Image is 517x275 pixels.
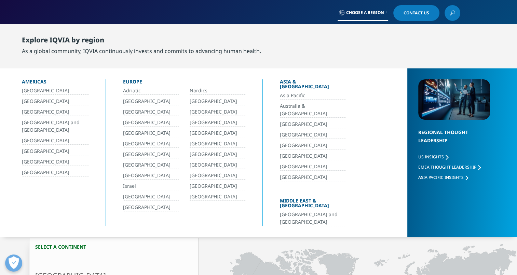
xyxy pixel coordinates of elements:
[418,128,490,153] div: Regional Thought Leadership
[123,150,179,158] a: [GEOGRAPHIC_DATA]
[123,161,179,169] a: [GEOGRAPHIC_DATA]
[22,47,261,55] div: As a global community, IQVIA continuously invests and commits to advancing human health.
[190,140,245,148] a: [GEOGRAPHIC_DATA]
[280,152,345,160] a: [GEOGRAPHIC_DATA]
[280,211,345,226] a: [GEOGRAPHIC_DATA] and [GEOGRAPHIC_DATA]
[280,163,345,171] a: [GEOGRAPHIC_DATA]
[346,10,384,15] span: Choose a Region
[123,129,179,137] a: [GEOGRAPHIC_DATA]
[280,120,345,128] a: [GEOGRAPHIC_DATA]
[280,79,345,92] div: Asia & [GEOGRAPHIC_DATA]
[418,174,468,180] a: Asia Pacific Insights
[123,193,179,201] a: [GEOGRAPHIC_DATA]
[418,174,464,180] span: Asia Pacific Insights
[190,182,245,190] a: [GEOGRAPHIC_DATA]
[22,36,261,47] div: Explore IQVIA by region
[418,164,476,170] span: EMEA Thought Leadership
[280,92,345,100] a: Asia Pacific
[190,161,245,169] a: [GEOGRAPHIC_DATA]
[280,131,345,139] a: [GEOGRAPHIC_DATA]
[190,193,245,201] a: [GEOGRAPHIC_DATA]
[123,119,179,127] a: [GEOGRAPHIC_DATA]
[190,119,245,127] a: [GEOGRAPHIC_DATA]
[280,142,345,149] a: [GEOGRAPHIC_DATA]
[280,173,345,181] a: [GEOGRAPHIC_DATA]
[393,5,439,21] a: Contact Us
[22,79,89,87] div: Americas
[190,129,245,137] a: [GEOGRAPHIC_DATA]
[123,172,179,180] a: [GEOGRAPHIC_DATA]
[30,244,199,250] h3: Select a continent
[22,108,89,116] a: [GEOGRAPHIC_DATA]
[22,87,89,95] a: [GEOGRAPHIC_DATA]
[418,164,481,170] a: EMEA Thought Leadership
[190,108,245,116] a: [GEOGRAPHIC_DATA]
[22,169,89,176] a: [GEOGRAPHIC_DATA]
[418,154,448,160] a: US Insights
[123,140,179,148] a: [GEOGRAPHIC_DATA]
[123,204,179,211] a: [GEOGRAPHIC_DATA]
[114,24,460,56] nav: Primary
[280,102,345,118] a: Australia & [GEOGRAPHIC_DATA]
[190,87,245,95] a: Nordics
[22,119,89,134] a: [GEOGRAPHIC_DATA] and [GEOGRAPHIC_DATA]
[123,79,245,87] div: Europe
[190,150,245,158] a: [GEOGRAPHIC_DATA]
[5,254,22,272] button: Open Preferences
[280,198,345,211] div: Middle East & [GEOGRAPHIC_DATA]
[123,97,179,105] a: [GEOGRAPHIC_DATA]
[22,137,89,145] a: [GEOGRAPHIC_DATA]
[404,11,429,15] span: Contact Us
[22,147,89,155] a: [GEOGRAPHIC_DATA]
[123,87,179,95] a: Adriatic
[190,172,245,180] a: [GEOGRAPHIC_DATA]
[418,154,444,160] span: US Insights
[123,182,179,190] a: Israel
[190,97,245,105] a: [GEOGRAPHIC_DATA]
[22,97,89,105] a: [GEOGRAPHIC_DATA]
[123,108,179,116] a: [GEOGRAPHIC_DATA]
[22,158,89,166] a: [GEOGRAPHIC_DATA]
[418,79,490,120] img: 2093_analyzing-data-using-big-screen-display-and-laptop.png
